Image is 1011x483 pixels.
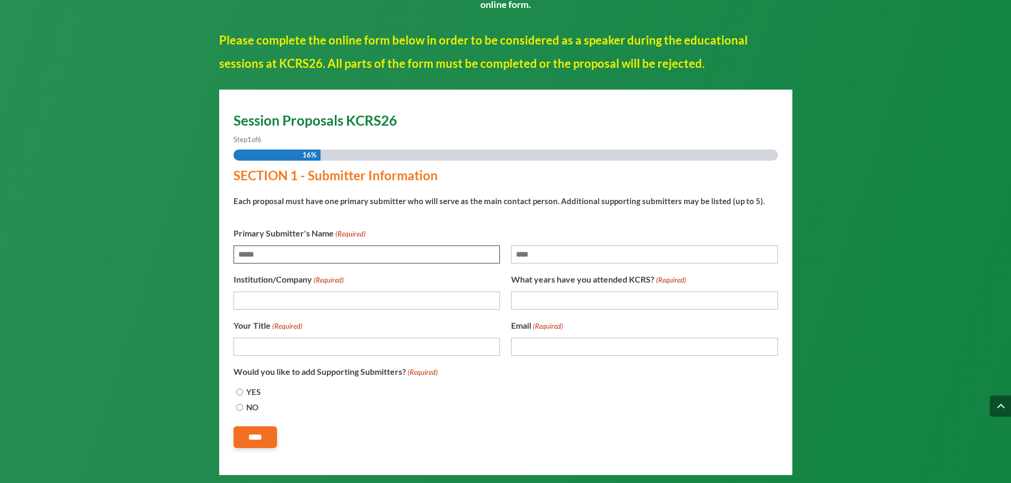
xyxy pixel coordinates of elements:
span: (Required) [271,319,303,333]
span: (Required) [334,227,366,241]
label: Institution/Company [234,272,344,287]
label: Your Title [234,318,303,333]
label: What years have you attended KCRS? [511,272,686,287]
legend: Primary Submitter's Name [234,226,366,241]
label: NO [246,400,258,415]
label: Email [511,318,563,333]
span: (Required) [407,365,438,380]
p: Step of [234,133,778,147]
h3: SECTION 1 - Submitter Information [234,169,770,187]
div: Each proposal must have one primary submitter who will serve as the main contact person. Addition... [234,187,770,208]
p: Please complete the online form below in order to be considered as a speaker during the education... [219,29,792,75]
span: (Required) [313,273,344,287]
legend: Would you like to add Supporting Submitters? [234,364,438,380]
h2: Session Proposals KCRS26 [234,113,778,133]
span: (Required) [655,273,686,287]
span: 6 [257,135,262,144]
span: 1 [247,135,252,144]
span: (Required) [532,319,563,333]
label: YES [246,385,261,399]
span: 16% [303,150,316,161]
